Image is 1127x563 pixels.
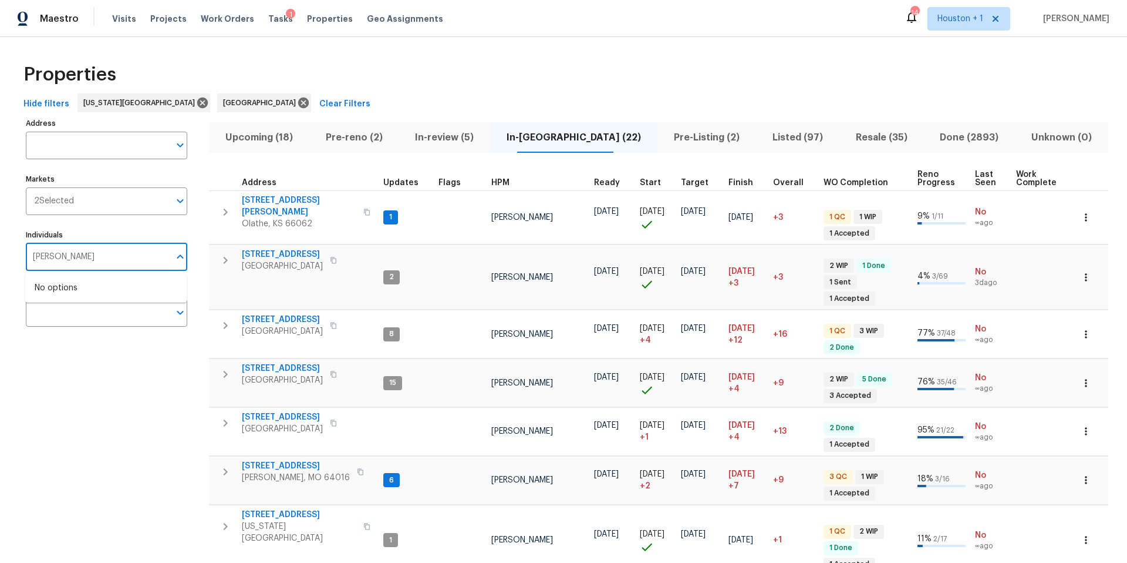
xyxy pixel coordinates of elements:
[681,470,706,478] span: [DATE]
[1022,129,1101,146] span: Unknown (0)
[242,260,323,272] span: [GEOGRAPHIC_DATA]
[640,480,650,492] span: + 2
[935,475,950,482] span: 3 / 16
[824,179,888,187] span: WO Completion
[825,488,874,498] span: 1 Accepted
[917,272,930,280] span: 4 %
[917,212,930,220] span: 9 %
[594,530,619,538] span: [DATE]
[491,213,553,222] span: [PERSON_NAME]
[937,378,957,386] span: 35 / 46
[491,273,553,281] span: [PERSON_NAME]
[1016,170,1057,187] span: Work Complete
[681,179,719,187] div: Target renovation project end date
[855,326,883,336] span: 3 WIP
[172,193,188,209] button: Open
[242,521,356,544] span: [US_STATE][GEOGRAPHIC_DATA]
[594,267,619,276] span: [DATE]
[268,15,293,23] span: Tasks
[728,480,739,492] span: +7
[975,541,1007,551] span: ∞ ago
[910,7,919,19] div: 14
[768,310,819,358] td: 16 day(s) past target finish date
[594,421,619,430] span: [DATE]
[384,212,397,222] span: 1
[242,509,356,521] span: [STREET_ADDRESS]
[25,274,187,303] div: No options
[635,408,676,456] td: Project started 1 days late
[242,472,350,484] span: [PERSON_NAME], MO 64016
[681,373,706,381] span: [DATE]
[855,527,883,537] span: 2 WIP
[316,129,392,146] span: Pre-reno (2)
[384,329,399,339] span: 8
[681,207,706,216] span: [DATE]
[594,373,619,381] span: [DATE]
[497,129,650,146] span: In-[GEOGRAPHIC_DATA] (22)
[491,427,553,435] span: [PERSON_NAME]
[242,326,323,337] span: [GEOGRAPHIC_DATA]
[681,179,708,187] span: Target
[825,472,852,482] span: 3 QC
[825,326,850,336] span: 1 QC
[640,470,664,478] span: [DATE]
[242,363,323,374] span: [STREET_ADDRESS]
[172,304,188,321] button: Open
[40,13,79,25] span: Maestro
[26,243,170,271] input: Search ...
[932,213,943,220] span: 1 / 11
[728,536,753,544] span: [DATE]
[23,97,69,112] span: Hide filters
[728,334,743,346] span: +12
[975,170,996,187] span: Last Seen
[242,411,323,423] span: [STREET_ADDRESS]
[763,129,832,146] span: Listed (97)
[975,384,1007,394] span: ∞ ago
[728,470,755,478] span: [DATE]
[681,267,706,276] span: [DATE]
[728,431,740,443] span: +4
[930,129,1008,146] span: Done (2893)
[825,527,850,537] span: 1 QC
[728,277,738,289] span: +3
[201,13,254,25] span: Work Orders
[975,530,1007,541] span: No
[975,218,1007,228] span: ∞ ago
[936,427,954,434] span: 21 / 22
[937,330,956,337] span: 37 / 48
[681,530,706,538] span: [DATE]
[975,206,1007,218] span: No
[975,421,1007,433] span: No
[773,179,814,187] div: Days past target finish date
[855,212,881,222] span: 1 WIP
[172,249,188,265] button: Close
[728,383,740,395] span: +4
[635,359,676,407] td: Project started on time
[773,330,787,339] span: +16
[319,97,370,112] span: Clear Filters
[917,378,935,386] span: 76 %
[216,129,302,146] span: Upcoming (18)
[217,93,311,112] div: [GEOGRAPHIC_DATA]
[728,324,755,333] span: [DATE]
[681,324,706,333] span: [DATE]
[825,229,874,239] span: 1 Accepted
[724,245,768,310] td: Scheduled to finish 3 day(s) late
[26,232,187,239] label: Individuals
[307,13,353,25] span: Properties
[773,536,782,544] span: +1
[933,535,947,542] span: 2 / 17
[286,9,295,21] div: 1
[724,310,768,358] td: Scheduled to finish 12 day(s) late
[728,179,764,187] div: Projected renovation finish date
[773,379,784,387] span: +9
[975,266,1007,278] span: No
[773,476,784,484] span: +9
[242,249,323,260] span: [STREET_ADDRESS]
[917,170,955,187] span: Reno Progress
[19,93,74,115] button: Hide filters
[367,13,443,25] span: Geo Assignments
[856,472,883,482] span: 1 WIP
[932,273,948,280] span: 3 / 69
[384,475,399,485] span: 6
